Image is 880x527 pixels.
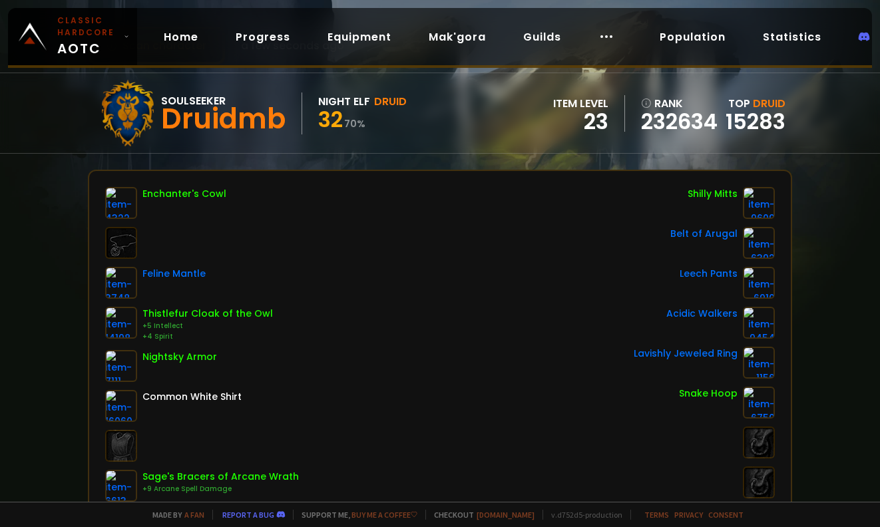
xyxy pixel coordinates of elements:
div: Belt of Arugal [670,227,738,241]
img: item-6613 [105,470,137,502]
div: rank [641,95,718,112]
div: item level [553,95,608,112]
div: Lavishly Jeweled Ring [634,347,738,361]
div: Sage's Bracers of Arcane Wrath [142,470,299,484]
a: 15283 [726,106,785,136]
a: Statistics [752,23,832,51]
img: item-3748 [105,267,137,299]
div: Leech Pants [680,267,738,281]
img: item-16060 [105,390,137,422]
a: Home [153,23,209,51]
div: Druidmb [161,109,286,129]
div: Feline Mantle [142,267,206,281]
img: item-6750 [743,387,775,419]
small: Classic Hardcore [57,15,118,39]
a: a fan [184,510,204,520]
span: Druid [753,96,785,111]
small: 70 % [344,117,365,130]
img: item-9454 [743,307,775,339]
a: Population [649,23,736,51]
span: Support me, [293,510,417,520]
div: Acidic Walkers [666,307,738,321]
a: Privacy [674,510,703,520]
img: item-4322 [105,187,137,219]
a: Equipment [317,23,402,51]
a: Terms [644,510,669,520]
div: Nightsky Armor [142,350,217,364]
a: [DOMAIN_NAME] [477,510,535,520]
div: Soulseeker [161,92,286,109]
div: 23 [553,112,608,132]
div: +9 Arcane Spell Damage [142,484,299,494]
div: +5 Intellect [142,321,273,331]
img: item-6910 [743,267,775,299]
span: 32 [318,104,343,134]
img: item-14198 [105,307,137,339]
div: Common White Shirt [142,390,242,404]
img: item-7111 [105,350,137,382]
a: Consent [708,510,744,520]
div: Night Elf [318,93,370,110]
div: Shilly Mitts [688,187,738,201]
div: Snake Hoop [679,387,738,401]
div: +4 Spirit [142,331,273,342]
div: Enchanter's Cowl [142,187,226,201]
a: 232634 [641,112,718,132]
span: AOTC [57,15,118,59]
a: Buy me a coffee [351,510,417,520]
span: Made by [144,510,204,520]
a: Mak'gora [418,23,497,51]
div: Druid [374,93,407,110]
span: Checkout [425,510,535,520]
a: Guilds [513,23,572,51]
img: item-9609 [743,187,775,219]
span: v. d752d5 - production [543,510,622,520]
a: Progress [225,23,301,51]
div: Thistlefur Cloak of the Owl [142,307,273,321]
img: item-1156 [743,347,775,379]
a: Report a bug [222,510,274,520]
img: item-6392 [743,227,775,259]
a: Classic HardcoreAOTC [8,8,137,65]
div: Top [726,95,785,112]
